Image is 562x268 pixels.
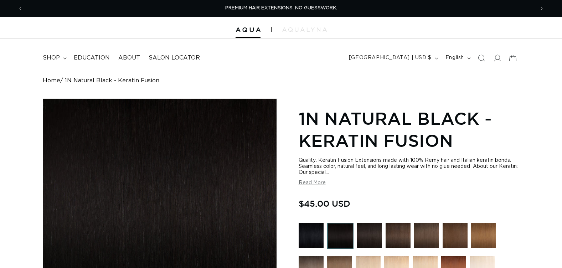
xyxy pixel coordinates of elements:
[414,223,439,248] img: 4AB Medium Ash Brown - Keratin Fusion
[299,158,519,176] div: Quality: Keratin Fusion Extensions made with 100% Remy hair and Italian keratin bonds. Seamless c...
[349,54,432,62] span: [GEOGRAPHIC_DATA] | USD $
[144,50,204,66] a: Salon Locator
[357,223,382,253] a: 1B Soft Black - Keratin Fusion
[299,180,326,186] button: Read More
[43,77,60,84] a: Home
[299,223,324,253] a: 1 Black - Keratin Fusion
[474,50,489,66] summary: Search
[69,50,114,66] a: Education
[43,77,519,84] nav: breadcrumbs
[225,6,337,10] span: PREMIUM HAIR EXTENSIONS. NO GUESSWORK.
[357,223,382,248] img: 1B Soft Black - Keratin Fusion
[149,54,200,62] span: Salon Locator
[386,223,411,248] img: 2 Dark Brown - Keratin Fusion
[299,197,350,210] span: $45.00 USD
[65,77,159,84] span: 1N Natural Black - Keratin Fusion
[236,27,261,32] img: Aqua Hair Extensions
[38,50,69,66] summary: shop
[327,223,354,253] a: 1N Natural Black - Keratin Fusion
[299,223,324,248] img: 1 Black - Keratin Fusion
[345,51,441,65] button: [GEOGRAPHIC_DATA] | USD $
[43,54,60,62] span: shop
[534,2,550,15] button: Next announcement
[443,223,468,253] a: 4 Medium Brown - Keratin Fusion
[443,223,468,248] img: 4 Medium Brown - Keratin Fusion
[445,54,464,62] span: English
[299,107,519,152] h1: 1N Natural Black - Keratin Fusion
[114,50,144,66] a: About
[12,2,28,15] button: Previous announcement
[118,54,140,62] span: About
[414,223,439,253] a: 4AB Medium Ash Brown - Keratin Fusion
[386,223,411,253] a: 2 Dark Brown - Keratin Fusion
[441,51,474,65] button: English
[282,27,327,32] img: aqualyna.com
[74,54,110,62] span: Education
[471,223,496,253] a: 6 Light Brown - Keratin Fusion
[471,223,496,248] img: 6 Light Brown - Keratin Fusion
[327,223,354,249] img: 1N Natural Black - Keratin Fusion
